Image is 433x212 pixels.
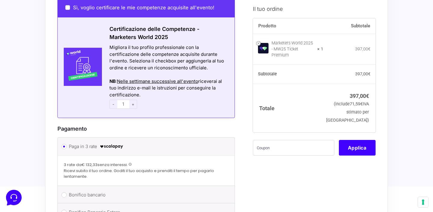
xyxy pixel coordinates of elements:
img: dark [29,34,41,46]
button: Applica [339,140,376,155]
p: Aiuto [93,165,101,171]
span: € [368,46,370,51]
span: € [368,71,370,76]
img: dark [19,34,31,46]
strong: × 1 [317,46,323,52]
span: Trova una risposta [10,74,47,79]
input: Cerca un articolo... [14,87,98,93]
img: dark [10,34,22,46]
span: Sì, voglio certificare le mie competenze acquisite all'evento! [73,5,214,11]
bdi: 397,00 [355,46,370,51]
img: Certificazione-MW24-300x300-1.jpg [58,48,102,86]
button: Le tue preferenze relative al consenso per le tecnologie di tracciamento [418,197,428,207]
h3: Il tuo ordine [253,5,376,13]
th: Totale [253,84,324,132]
th: Subtotale [323,18,376,34]
input: 1 [117,100,129,109]
span: Nelle settimane successive all'evento [117,78,198,84]
img: scalapay-logo-black.png [100,143,124,150]
button: Inizia una conversazione [10,50,111,62]
small: (include IVA stimato per [GEOGRAPHIC_DATA]) [326,101,369,123]
p: Messaggi [52,165,68,171]
h2: Ciao da Marketers 👋 [5,5,101,14]
div: Marketers World 2025 - MW25 Ticket Premium [272,40,314,58]
bdi: 397,00 [355,71,370,76]
bdi: 397,00 [350,92,369,99]
label: Bonifico bancario [69,190,221,199]
div: : riceverai al tuo indirizzo e-mail le istruzioni per conseguire la certificazione. [109,78,227,98]
h3: Pagamento [57,125,235,133]
span: Certificazione delle Competenze - Marketers World 2025 [109,26,199,40]
button: Aiuto [78,157,115,171]
input: Sì, voglio certificare le mie competenze acquisite all'evento! [65,5,70,10]
span: - [109,100,117,109]
th: Prodotto [253,18,324,34]
a: Apri Centro Assistenza [64,74,111,79]
span: € [360,101,363,107]
input: Coupon [253,140,334,155]
span: Inizia una conversazione [39,54,89,59]
iframe: Customerly Messenger Launcher [5,189,23,207]
div: Migliora il tuo profilo professionale con la certificazione delle competenze acquisite durante l'... [109,44,227,71]
span: + [129,100,137,109]
button: Messaggi [42,157,79,171]
button: Home [5,157,42,171]
label: Paga in 3 rate [69,142,221,151]
div: Azioni del messaggio [109,71,227,78]
span: € [366,92,369,99]
strong: NB [109,78,116,84]
span: Le tue conversazioni [10,24,51,29]
p: Home [18,165,28,171]
span: 71,59 [350,101,363,107]
img: Marketers World 2025 - MW25 Ticket Premium [258,43,269,53]
th: Subtotale [253,65,324,84]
